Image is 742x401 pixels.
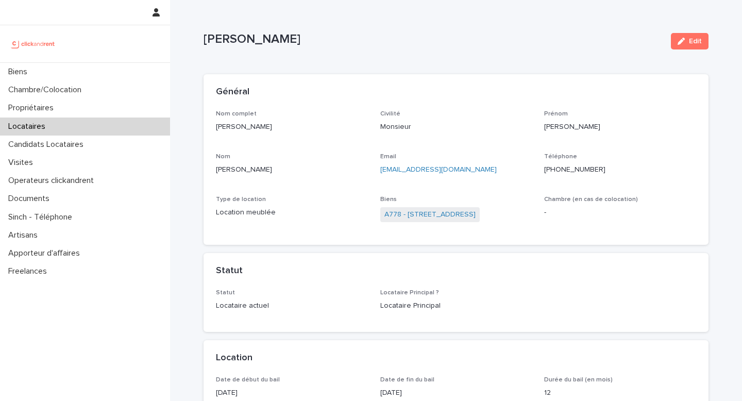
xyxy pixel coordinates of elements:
a: [EMAIL_ADDRESS][DOMAIN_NAME] [380,166,497,173]
p: Artisans [4,230,46,240]
span: Prénom [544,111,568,117]
p: Apporteur d'affaires [4,248,88,258]
img: UCB0brd3T0yccxBKYDjQ [8,34,58,54]
span: Type de location [216,196,266,203]
p: Propriétaires [4,103,62,113]
p: Locataires [4,122,54,131]
p: Operateurs clickandrent [4,176,102,186]
span: Téléphone [544,154,577,160]
p: Freelances [4,266,55,276]
p: [PERSON_NAME] [216,122,368,132]
a: A778 - [STREET_ADDRESS] [384,209,476,220]
p: [DATE] [380,388,532,398]
span: Chambre (en cas de colocation) [544,196,638,203]
h2: Location [216,353,252,364]
span: Edit [689,38,702,45]
span: Durée du bail (en mois) [544,377,613,383]
p: - [544,207,696,218]
span: Date de début du bail [216,377,280,383]
span: Nom complet [216,111,257,117]
span: Civilité [380,111,400,117]
p: Chambre/Colocation [4,85,90,95]
span: Biens [380,196,397,203]
p: Locataire Principal [380,300,532,311]
span: Email [380,154,396,160]
p: [DATE] [216,388,368,398]
p: [PERSON_NAME] [204,32,663,47]
p: 12 [544,388,696,398]
p: Documents [4,194,58,204]
span: Nom [216,154,230,160]
h2: Statut [216,265,243,277]
p: Locataire actuel [216,300,368,311]
span: Date de fin du bail [380,377,434,383]
p: Location meublée [216,207,368,218]
p: [PERSON_NAME] [544,122,696,132]
button: Edit [671,33,709,49]
p: [PERSON_NAME] [216,164,368,175]
p: Candidats Locataires [4,140,92,149]
p: Monsieur [380,122,532,132]
p: [PHONE_NUMBER] [544,164,696,175]
p: Biens [4,67,36,77]
span: Statut [216,290,235,296]
span: Locataire Principal ? [380,290,439,296]
p: Visites [4,158,41,168]
h2: Général [216,87,249,98]
p: Sinch - Téléphone [4,212,80,222]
